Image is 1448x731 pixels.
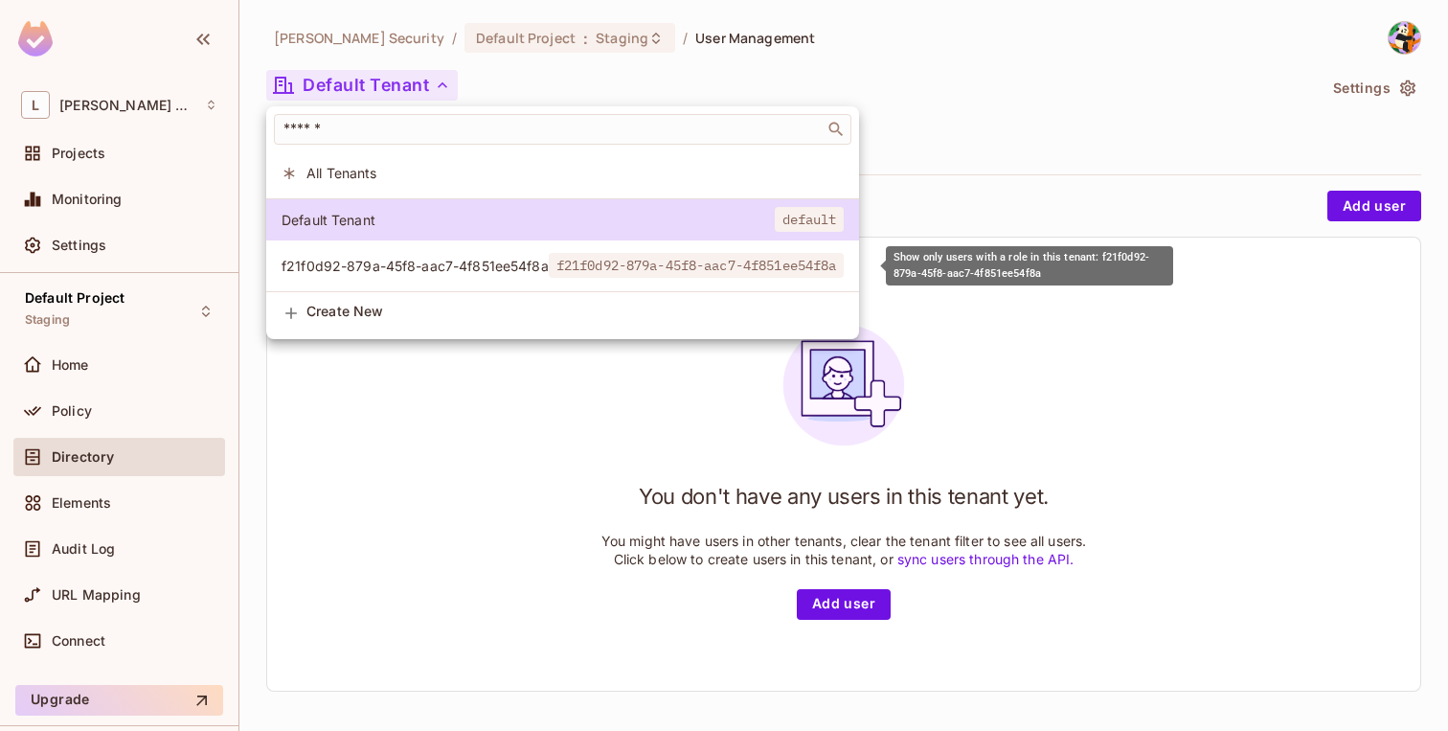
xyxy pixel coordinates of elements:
[282,211,775,229] span: Default Tenant
[549,253,845,278] span: f21f0d92-879a-45f8-aac7-4f851ee54f8a
[886,246,1173,286] div: Show only users with a role in this tenant: f21f0d92-879a-45f8-aac7-4f851ee54f8a
[775,207,845,232] span: default
[306,164,844,182] span: All Tenants
[266,245,859,286] div: Show only users with a role in this tenant: f21f0d92-879a-45f8-aac7-4f851ee54f8a
[282,257,549,275] span: f21f0d92-879a-45f8-aac7-4f851ee54f8a
[306,304,844,319] span: Create New
[266,199,859,240] div: Show only users with a role in this tenant: Default Tenant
